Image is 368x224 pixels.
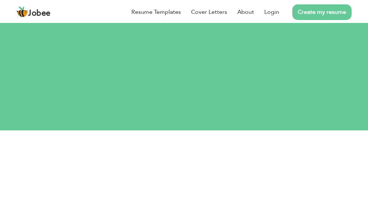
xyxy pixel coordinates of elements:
[292,4,352,20] a: Create my resume
[131,8,181,16] a: Resume Templates
[264,8,279,16] a: Login
[28,9,51,17] span: Jobee
[16,6,28,18] img: jobee.io
[16,6,51,18] a: Jobee
[237,8,254,16] a: About
[191,8,227,16] a: Cover Letters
